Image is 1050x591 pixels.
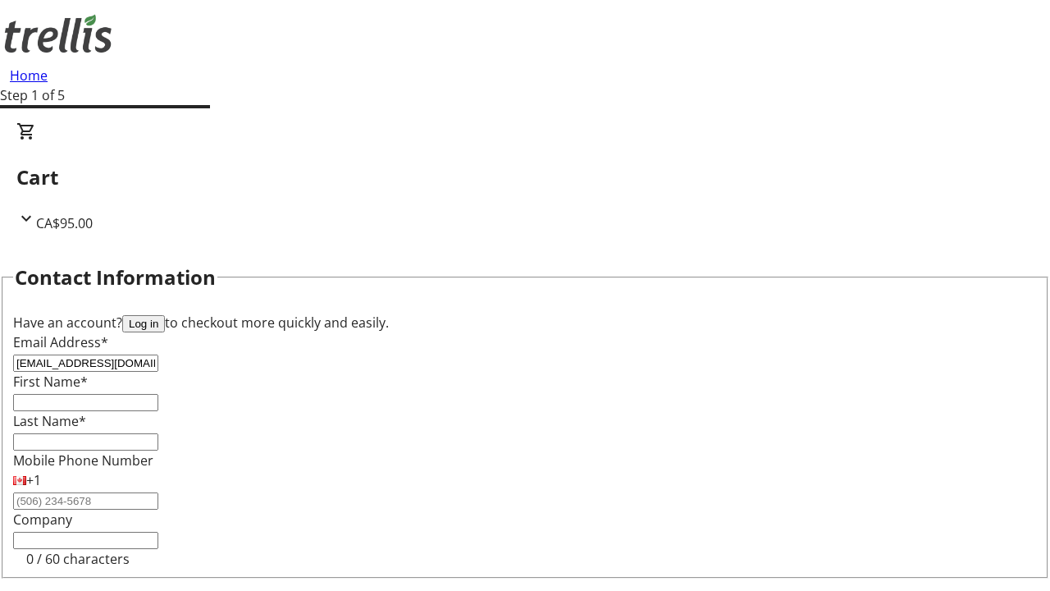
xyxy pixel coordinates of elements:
[13,373,88,391] label: First Name*
[13,412,86,430] label: Last Name*
[122,315,165,332] button: Log in
[13,511,72,529] label: Company
[15,263,216,292] h2: Contact Information
[13,451,153,470] label: Mobile Phone Number
[16,121,1034,233] div: CartCA$95.00
[36,214,93,232] span: CA$95.00
[13,492,158,510] input: (506) 234-5678
[26,550,130,568] tr-character-limit: 0 / 60 characters
[13,333,108,351] label: Email Address*
[16,163,1034,192] h2: Cart
[13,313,1037,332] div: Have an account? to checkout more quickly and easily.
